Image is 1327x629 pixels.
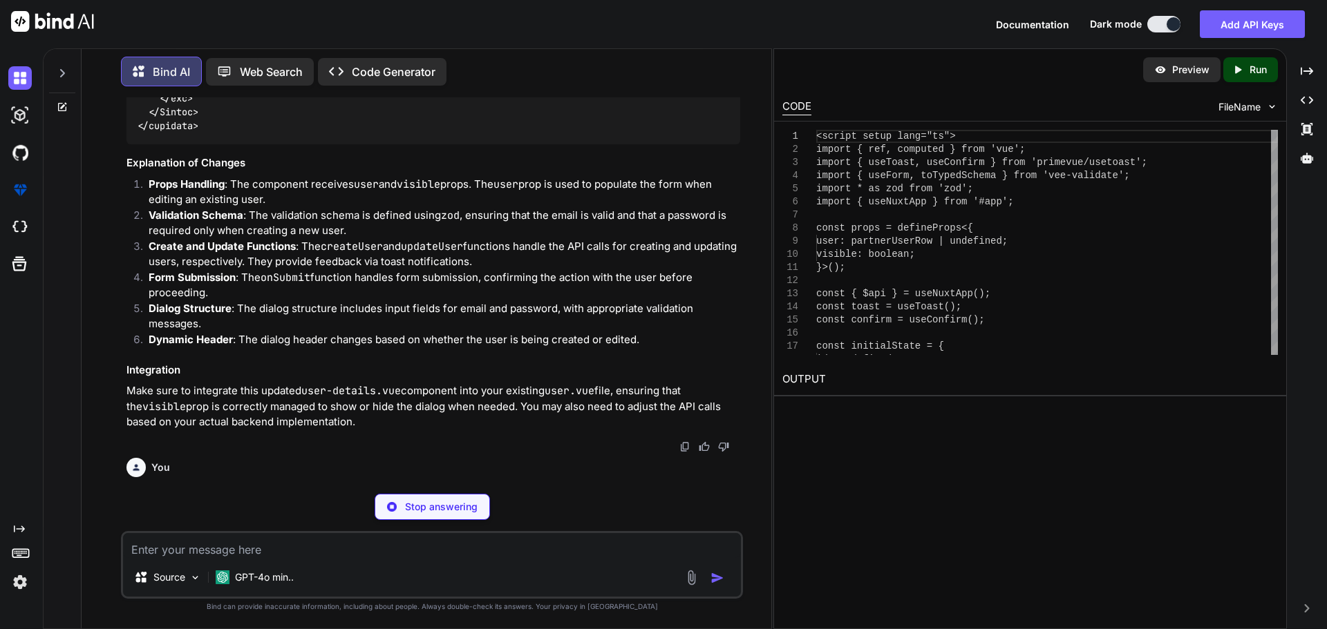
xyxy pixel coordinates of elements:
[142,400,186,414] code: visible
[782,222,798,235] div: 8
[11,11,94,32] img: Bind AI
[149,240,296,253] strong: Create and Update Functions
[782,340,798,353] div: 17
[189,572,201,583] img: Pick Models
[149,177,740,208] p: : The component receives and props. The prop is used to populate the form when editing an existin...
[782,327,798,340] div: 16
[816,183,973,194] span: import * as zod from 'zod';
[149,301,740,332] p: : The dialog structure includes input fields for email and password, with appropriate validation ...
[996,17,1069,32] button: Documentation
[1107,157,1147,168] span: toast';
[1250,63,1267,77] p: Run
[816,354,898,365] span: id: undefined,
[782,99,811,115] div: CODE
[352,64,435,80] p: Code Generator
[1090,17,1142,31] span: Dark mode
[126,383,740,430] p: Make sure to integrate this updated component into your existing file, ensuring that the prop is ...
[782,182,798,195] div: 5
[1154,64,1167,76] img: preview
[816,301,961,312] span: const toast = useToast();
[126,362,740,378] h3: Integration
[149,239,740,270] p: : The and functions handle the API calls for creating and updating users, respectively. They prov...
[8,104,32,127] img: darkAi-studio
[816,262,845,273] span: }>();
[774,363,1286,396] h2: OUTPUT
[240,64,303,80] p: Web Search
[710,571,724,585] img: icon
[816,157,1107,168] span: import { useToast, useConfirm } from 'primevue/use
[397,177,440,191] code: visible
[1266,101,1278,113] img: chevron down
[8,141,32,164] img: githubDark
[126,155,740,171] h3: Explanation of Changes
[493,177,518,191] code: user
[782,195,798,209] div: 6
[8,178,32,202] img: premium
[684,570,699,586] img: attachment
[816,340,944,351] span: const initialState = {
[782,248,798,261] div: 10
[816,170,1107,181] span: import { useForm, toTypedSchema } from 'vee-valida
[261,271,310,284] code: onSubmit
[782,235,798,248] div: 9
[149,332,740,348] p: : The dialog header changes based on whether the user is being created or edited.
[321,240,383,253] code: createUser
[216,570,229,584] img: GPT-4o mini
[545,384,594,398] code: user.vue
[1200,10,1305,38] button: Add API Keys
[441,209,460,222] code: zod
[8,570,32,594] img: settings
[8,215,32,239] img: cloudideIcon
[816,314,985,325] span: const confirm = useConfirm();
[782,274,798,287] div: 12
[1107,170,1130,181] span: te';
[816,144,1025,155] span: import { ref, computed } from 'vue';
[782,313,798,327] div: 15
[354,177,379,191] code: user
[782,287,798,300] div: 13
[153,64,190,80] p: Bind AI
[782,130,798,143] div: 1
[816,249,915,260] span: visible: boolean;
[405,500,478,514] p: Stop answering
[149,209,243,222] strong: Validation Schema
[149,208,740,239] p: : The validation schema is defined using , ensuring that the email is valid and that a password i...
[149,333,233,346] strong: Dynamic Header
[149,270,740,301] p: : The function handles form submission, confirming the action with the user before proceeding.
[816,288,990,299] span: const { $api } = useNuxtApp();
[699,441,710,452] img: like
[718,441,729,452] img: dislike
[149,177,225,191] strong: Props Handling
[816,130,956,142] span: <script setup lang="ts">
[235,570,294,584] p: GPT-4o min..
[782,169,798,182] div: 4
[816,222,973,233] span: const props = defineProps<{
[301,384,401,398] code: user-details.vue
[149,302,232,315] strong: Dialog Structure
[8,66,32,90] img: darkChat
[1218,100,1261,114] span: FileName
[816,196,1014,207] span: import { useNuxtApp } from '#app';
[996,19,1069,30] span: Documentation
[679,441,690,452] img: copy
[121,601,743,612] p: Bind can provide inaccurate information, including about people. Always double-check its answers....
[782,143,798,156] div: 2
[401,240,463,253] code: updateUser
[782,209,798,222] div: 7
[782,353,798,366] div: 18
[149,271,236,284] strong: Form Submission
[1172,63,1210,77] p: Preview
[782,300,798,313] div: 14
[151,461,170,474] h6: You
[153,570,185,584] p: Source
[782,156,798,169] div: 3
[782,261,798,274] div: 11
[816,235,1008,246] span: user: partnerUserRow | undefined;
